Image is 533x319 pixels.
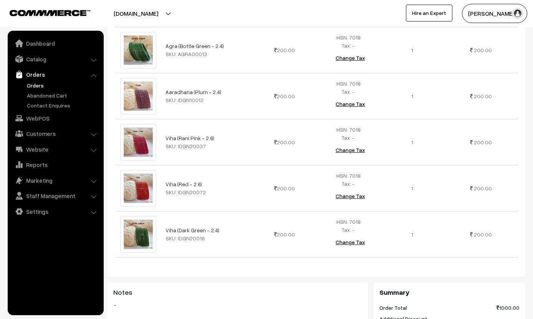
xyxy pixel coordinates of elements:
[10,205,101,218] a: Settings
[120,124,157,160] img: 09.jpg
[120,170,157,207] img: 08.jpg
[10,8,77,17] a: COMMMERCE
[166,96,248,104] div: SKU: IDGN10012
[87,4,185,23] button: [DOMAIN_NAME]
[120,78,157,114] img: 14.jpg
[25,91,101,99] a: Abandoned Cart
[474,93,492,99] span: 200.00
[10,36,101,50] a: Dashboard
[329,50,371,66] button: Change Tax
[166,234,248,242] div: SKU: IDGN20016
[411,185,413,192] span: 1
[120,32,157,68] img: 3.jpg
[166,43,224,49] a: Agra (Bottle Green - 2.4)
[25,81,101,89] a: Orders
[336,218,361,233] span: HSN: 7018 Tax: -
[474,231,492,238] span: 200.00
[462,4,527,23] button: [PERSON_NAME]
[274,47,295,53] span: 200.00
[411,47,413,53] span: 1
[10,111,101,125] a: WebPOS
[274,139,295,145] span: 200.00
[474,47,492,53] span: 200.00
[10,52,101,66] a: Catalog
[10,142,101,156] a: Website
[10,174,101,187] a: Marketing
[120,216,157,253] img: 24.jpg
[10,127,101,140] a: Customers
[166,135,214,141] a: Viha (Rani Pink - 2.6)
[274,185,295,192] span: 200.00
[10,158,101,172] a: Reports
[25,101,101,109] a: Contact Enquires
[166,188,248,196] div: SKU: IDGN20072
[512,8,523,19] img: user
[166,227,219,233] a: Viha (Dark Green - 2.4)
[336,126,361,141] span: HSN: 7018 Tax: -
[336,172,361,187] span: HSN: 7018 Tax: -
[10,189,101,203] a: Staff Management
[274,231,295,238] span: 200.00
[10,10,90,16] img: COMMMERCE
[113,288,362,297] h3: Notes
[113,300,362,309] blockquote: -
[497,304,520,312] span: 1000.00
[474,185,492,192] span: 200.00
[411,231,413,238] span: 1
[166,50,248,58] div: SKU: AGRA00013
[329,188,371,205] button: Change Tax
[329,96,371,112] button: Change Tax
[10,68,101,81] a: Orders
[336,34,361,49] span: HSN: 7018 Tax: -
[379,288,520,297] h3: Summary
[274,93,295,99] span: 200.00
[166,142,248,150] div: SKU: IDGN20037
[166,89,221,95] a: Aaradhana (Plum - 2.4)
[474,139,492,145] span: 200.00
[411,139,413,145] span: 1
[166,181,202,187] a: Viha (Red - 2.6)
[406,5,452,21] a: Hire an Expert
[329,234,371,251] button: Change Tax
[379,304,407,312] span: Order Total
[329,142,371,159] button: Change Tax
[411,93,413,99] span: 1
[336,80,361,95] span: HSN: 7018 Tax: -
